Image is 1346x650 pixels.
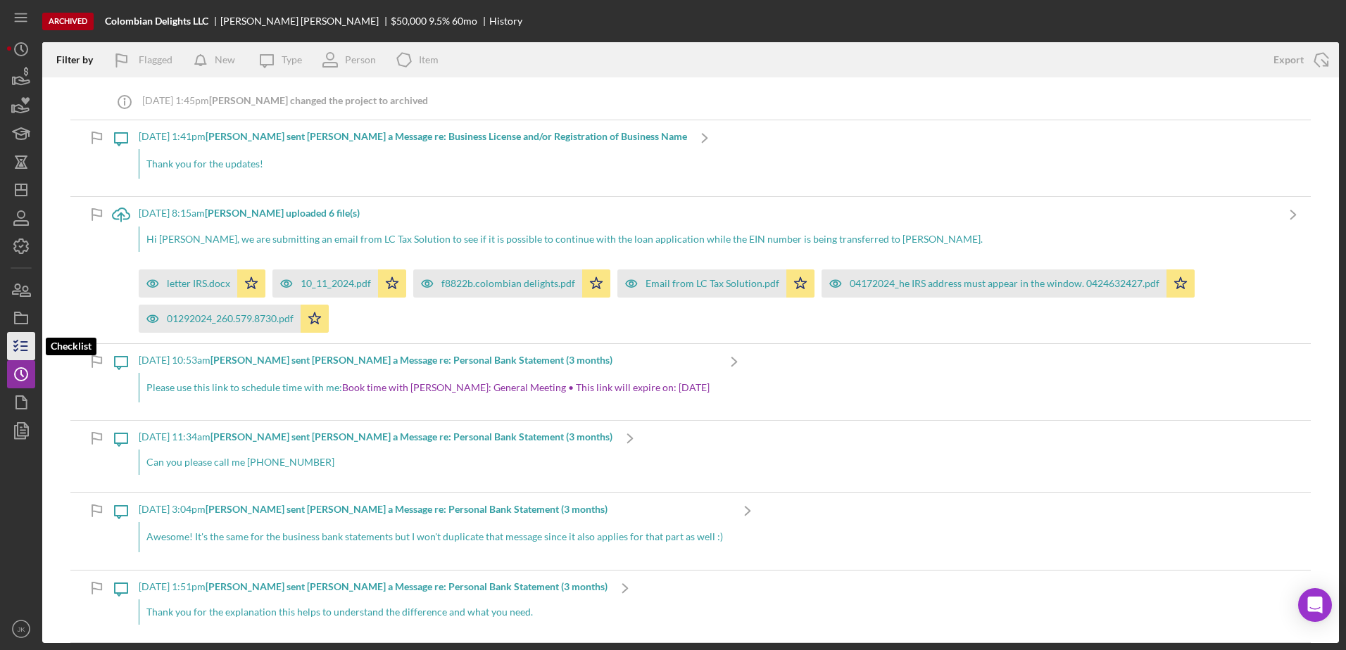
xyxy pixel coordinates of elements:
[1273,46,1304,74] div: Export
[146,529,723,544] p: Awesome! It's the same for the business bank statements but I won't duplicate that message since ...
[103,421,648,492] a: [DATE] 11:34am[PERSON_NAME] sent [PERSON_NAME] a Message re: Personal Bank Statement (3 months)Ca...
[167,278,230,289] div: letter IRS.docx
[142,95,428,106] div: [DATE] 1:45pm
[139,355,717,366] div: [DATE] 10:53am
[822,269,1195,298] button: 04172024_he IRS address must appear in the window. 0424632427.pdf
[206,503,608,515] b: [PERSON_NAME] sent [PERSON_NAME] a Message re: Personal Bank Statement (3 months)
[139,305,329,333] button: 01292024_260.579.8730.pdf
[7,615,35,643] button: JK
[391,15,427,27] span: $50,000
[139,227,1276,252] div: Hi [PERSON_NAME], we are submitting an email from LC Tax Solution to see if it is possible to con...
[139,581,608,592] div: [DATE] 1:51pm
[646,278,779,289] div: Email from LC Tax Solution.pdf
[441,278,575,289] div: f8822b.colombian delights.pdf
[139,450,612,475] div: Can you please call me [PHONE_NUMBER]
[103,120,722,196] a: [DATE] 1:41pm[PERSON_NAME] sent [PERSON_NAME] a Message re: Business License and/or Registration ...
[429,15,450,27] div: 9.5 %
[419,54,439,65] div: Item
[345,54,376,65] div: Person
[167,313,294,324] div: 01292024_260.579.8730.pdf
[489,15,522,27] div: History
[272,269,406,298] button: 10_11_2024.pdf
[103,46,187,74] button: Flagged
[103,197,1311,343] a: [DATE] 8:15am[PERSON_NAME] uploaded 6 file(s)Hi [PERSON_NAME], we are submitting an email from LC...
[146,156,680,172] p: Thank you for the updates!
[139,46,172,74] div: Flagged
[220,15,391,27] div: [PERSON_NAME] [PERSON_NAME]
[187,46,249,74] button: New
[139,208,1276,219] div: [DATE] 8:15am
[139,504,730,515] div: [DATE] 3:04pm
[209,94,428,106] b: [PERSON_NAME] changed the project to archived
[1298,588,1332,622] div: Open Intercom Messenger
[210,431,612,442] b: [PERSON_NAME] sent [PERSON_NAME] a Message re: Personal Bank Statement (3 months)
[103,571,643,642] a: [DATE] 1:51pm[PERSON_NAME] sent [PERSON_NAME] a Message re: Personal Bank Statement (3 months)Tha...
[105,15,208,27] b: Colombian Delights LLC
[282,54,302,65] div: Type
[342,381,710,393] a: Book time with [PERSON_NAME]: General Meeting • This link will expire on: [DATE]
[139,431,612,442] div: [DATE] 11:34am
[215,46,235,74] div: New
[206,130,687,142] b: [PERSON_NAME] sent [PERSON_NAME] a Message re: Business License and/or Registration of Business Name
[205,207,360,219] b: [PERSON_NAME] uploaded 6 file(s)
[103,344,752,420] a: [DATE] 10:53am[PERSON_NAME] sent [PERSON_NAME] a Message re: Personal Bank Statement (3 months)Pl...
[617,269,814,298] button: Email from LC Tax Solution.pdf
[452,15,477,27] div: 60 mo
[139,599,608,625] div: Thank you for the explanation this helps to understand the difference and what you need.
[850,278,1159,289] div: 04172024_he IRS address must appear in the window. 0424632427.pdf
[139,131,687,142] div: [DATE] 1:41pm
[17,625,25,633] text: JK
[103,493,765,569] a: [DATE] 3:04pm[PERSON_NAME] sent [PERSON_NAME] a Message re: Personal Bank Statement (3 months)Awe...
[1259,46,1339,74] button: Export
[146,380,710,395] p: Please use this link to schedule time with me:
[301,278,371,289] div: 10_11_2024.pdf
[42,13,94,30] div: Archived
[139,269,265,298] button: letter IRS.docx
[56,54,103,65] div: Filter by
[210,354,612,366] b: [PERSON_NAME] sent [PERSON_NAME] a Message re: Personal Bank Statement (3 months)
[413,269,610,298] button: f8822b.colombian delights.pdf
[206,580,608,592] b: [PERSON_NAME] sent [PERSON_NAME] a Message re: Personal Bank Statement (3 months)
